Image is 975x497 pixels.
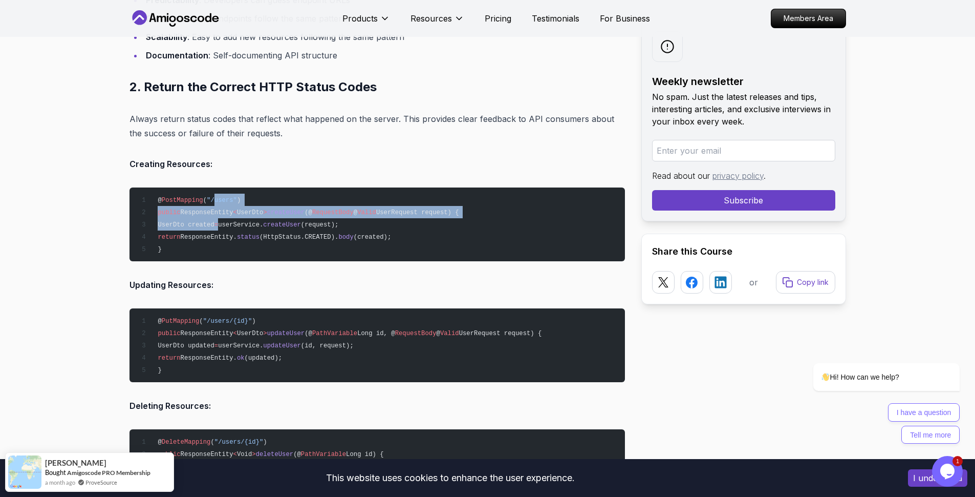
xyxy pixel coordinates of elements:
[263,221,301,229] span: createUser
[158,221,214,229] span: UserDto created
[129,159,212,169] strong: Creating Resources:
[158,451,180,458] span: public
[259,234,338,241] span: (HttpStatus.CREATED).
[214,439,264,446] span: "/users/{id}"
[338,234,353,241] span: body
[143,48,625,63] li: : Self-documenting API structure
[771,9,846,28] p: Members Area
[532,12,579,25] a: Testimonials
[652,244,835,259] h2: Share this Course
[301,451,346,458] span: PathVariable
[301,221,339,229] span: (request);
[129,280,213,290] strong: Updating Resources:
[354,209,357,216] span: @
[158,439,161,446] span: @
[158,234,180,241] span: return
[354,234,392,241] span: (created);
[233,209,237,216] span: <
[652,74,835,89] h2: Weekly newsletter
[129,112,625,140] p: Always return status codes that reflect what happened on the server. This provides clear feedback...
[162,439,211,446] span: DeleteMapping
[237,355,245,362] span: ok
[158,330,180,337] span: public
[357,209,376,216] span: Valid
[237,330,263,337] span: UserDto
[233,330,237,337] span: <
[312,330,357,337] span: PathVariable
[346,451,384,458] span: Long id) {
[218,342,263,349] span: userService.
[214,342,218,349] span: =
[237,197,241,204] span: )
[263,342,301,349] span: updateUser
[305,209,312,216] span: (@
[600,12,650,25] a: For Business
[410,12,452,25] p: Resources
[267,330,305,337] span: updateUser
[652,190,835,211] button: Subscribe
[8,467,893,489] div: This website uses cookies to enhance the user experience.
[129,79,625,95] h2: 2. Return the Correct HTTP Status Codes
[312,209,354,216] span: RequestBody
[218,221,263,229] span: userService.
[158,209,180,216] span: public
[158,367,161,374] span: }
[233,451,237,458] span: <
[781,271,965,451] iframe: chat widget
[181,330,233,337] span: ResponseEntity
[771,9,846,28] a: Members Area
[158,342,214,349] span: UserDto updated
[652,170,835,182] p: Read about our .
[342,12,378,25] p: Products
[162,197,203,204] span: PostMapping
[85,478,117,487] a: ProveSource
[146,50,208,60] strong: Documentation
[158,318,161,325] span: @
[45,468,66,477] span: Bought
[395,330,437,337] span: RequestBody
[181,355,237,362] span: ResponseEntity.
[67,469,150,477] a: Amigoscode PRO Membership
[237,234,259,241] span: status
[237,451,252,458] span: Void
[376,209,459,216] span: UserRequest request) {
[712,171,764,181] a: privacy policy
[252,318,255,325] span: )
[908,469,967,487] button: Accept cookies
[203,197,207,204] span: (
[252,451,255,458] span: >
[440,330,459,337] span: Valid
[158,355,180,362] span: return
[181,234,237,241] span: ResponseEntity.
[203,318,252,325] span: "/users/{id}"
[237,209,263,216] span: UserDto
[437,330,440,337] span: @
[267,209,305,216] span: createUser
[357,330,395,337] span: Long id, @
[652,91,835,128] p: No spam. Just the latest releases and tips, interesting articles, and exclusive interviews in you...
[245,355,283,362] span: (updated);
[485,12,511,25] a: Pricing
[45,459,106,467] span: [PERSON_NAME]
[158,246,161,253] span: }
[8,455,41,489] img: provesource social proof notification image
[146,32,187,42] strong: Scalability
[301,342,354,349] span: (id, request);
[342,12,390,33] button: Products
[45,478,75,487] span: a month ago
[652,140,835,161] input: Enter your email
[210,439,214,446] span: (
[181,451,233,458] span: ResponseEntity
[776,271,835,294] button: Copy link
[459,330,542,337] span: UserRequest request) {
[932,456,965,487] iframe: chat widget
[263,209,267,216] span: >
[214,221,218,229] span: =
[158,197,161,204] span: @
